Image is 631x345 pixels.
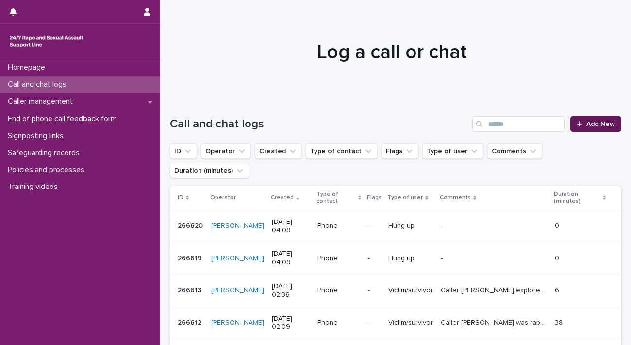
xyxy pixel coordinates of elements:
[178,220,205,230] p: 266620
[272,218,310,235] p: [DATE] 04:09
[4,80,74,89] p: Call and chat logs
[317,254,360,263] p: Phone
[170,163,249,178] button: Duration (minutes)
[382,143,418,159] button: Flags
[255,143,302,159] button: Created
[4,63,53,72] p: Homepage
[441,252,445,263] p: -
[440,192,471,203] p: Comments
[441,284,548,295] p: Caller Lucy explored what happened to him years ago when he was sexually assaulted
[554,189,600,207] p: Duration (minutes)
[487,143,542,159] button: Comments
[441,220,445,230] p: -
[4,114,125,124] p: End of phone call feedback form
[178,284,203,295] p: 266613
[170,307,621,339] tr: 266612266612 [PERSON_NAME] [DATE] 02:09Phone-Victim/survivorCaller [PERSON_NAME] was raped by her...
[4,148,87,157] p: Safeguarding records
[368,319,381,327] p: -
[170,41,614,64] h1: Log a call or chat
[272,250,310,267] p: [DATE] 04:09
[441,317,548,327] p: Caller Joanne was raped by her partners stepfather. She is struggling as her partner and his fami...
[555,252,561,263] p: 0
[570,116,621,132] a: Add New
[178,317,203,327] p: 266612
[316,189,356,207] p: Type of contact
[4,97,81,106] p: Caller management
[317,319,360,327] p: Phone
[178,192,183,203] p: ID
[4,182,66,191] p: Training videos
[387,192,423,203] p: Type of user
[178,252,204,263] p: 266619
[422,143,483,159] button: Type of user
[4,165,92,174] p: Policies and processes
[211,286,264,295] a: [PERSON_NAME]
[472,116,565,132] input: Search
[555,317,565,327] p: 38
[211,222,264,230] a: [PERSON_NAME]
[388,319,433,327] p: Victim/survivor
[170,210,621,242] tr: 266620266620 [PERSON_NAME] [DATE] 04:09Phone-Hung up-- 00
[317,222,360,230] p: Phone
[368,286,381,295] p: -
[8,31,85,51] img: rhQMoQhaT3yELyF149Cw
[170,117,468,131] h1: Call and chat logs
[272,282,310,299] p: [DATE] 02:36
[555,284,561,295] p: 6
[388,222,433,230] p: Hung up
[271,192,294,203] p: Created
[201,143,251,159] button: Operator
[211,319,264,327] a: [PERSON_NAME]
[170,242,621,275] tr: 266619266619 [PERSON_NAME] [DATE] 04:09Phone-Hung up-- 00
[170,143,197,159] button: ID
[555,220,561,230] p: 0
[388,254,433,263] p: Hung up
[170,274,621,307] tr: 266613266613 [PERSON_NAME] [DATE] 02:36Phone-Victim/survivorCaller [PERSON_NAME] explored what ha...
[367,192,382,203] p: Flags
[317,286,360,295] p: Phone
[368,254,381,263] p: -
[272,315,310,331] p: [DATE] 02:09
[210,192,236,203] p: Operator
[306,143,378,159] button: Type of contact
[211,254,264,263] a: [PERSON_NAME]
[4,131,71,141] p: Signposting links
[388,286,433,295] p: Victim/survivor
[368,222,381,230] p: -
[586,121,615,127] span: Add New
